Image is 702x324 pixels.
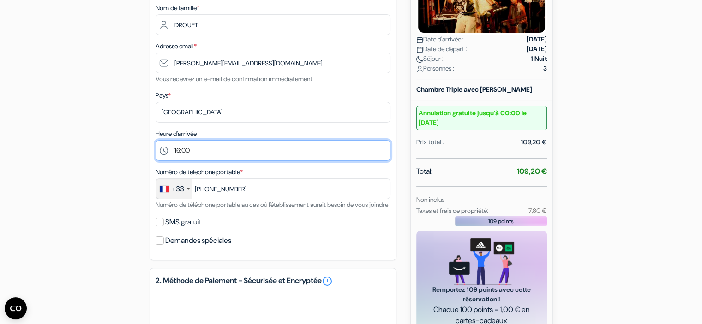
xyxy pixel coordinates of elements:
[416,85,532,94] b: Chambre Triple avec [PERSON_NAME]
[488,217,514,225] span: 109 points
[156,200,388,209] small: Numéro de téléphone portable au cas où l'établissement aurait besoin de vous joindre
[521,137,547,147] div: 109,20 €
[416,206,488,215] small: Taxes et frais de propriété:
[5,297,27,319] button: Ouvrir le widget CMP
[156,179,192,199] div: France: +33
[156,178,390,199] input: 6 12 34 56 78
[165,216,201,229] label: SMS gratuit
[427,285,536,304] span: Remportez 109 points avec cette réservation !
[416,195,444,204] small: Non inclus
[156,129,197,139] label: Heure d'arrivée
[156,167,243,177] label: Numéro de telephone portable
[531,54,547,64] strong: 1 Nuit
[416,46,423,53] img: calendar.svg
[416,106,547,130] small: Annulation gratuite jusqu’à 00:00 le [DATE]
[322,276,333,287] a: error_outline
[156,276,390,287] h5: 2. Méthode de Paiement - Sécurisée et Encryptée
[165,234,231,247] label: Demandes spéciales
[416,64,454,73] span: Personnes :
[156,75,312,83] small: Vous recevrez un e-mail de confirmation immédiatement
[416,54,444,64] span: Séjour :
[527,35,547,44] strong: [DATE]
[416,35,464,44] span: Date d'arrivée :
[416,56,423,63] img: moon.svg
[156,91,171,100] label: Pays
[416,65,423,72] img: user_icon.svg
[543,64,547,73] strong: 3
[156,14,390,35] input: Entrer le nom de famille
[156,41,197,51] label: Adresse email
[172,183,184,194] div: +33
[416,166,432,177] span: Total:
[416,137,444,147] div: Prix total :
[527,44,547,54] strong: [DATE]
[449,238,514,285] img: gift_card_hero_new.png
[517,166,547,176] strong: 109,20 €
[156,53,390,73] input: Entrer adresse e-mail
[416,44,467,54] span: Date de départ :
[528,206,546,215] small: 7,80 €
[156,3,199,13] label: Nom de famille
[416,36,423,43] img: calendar.svg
